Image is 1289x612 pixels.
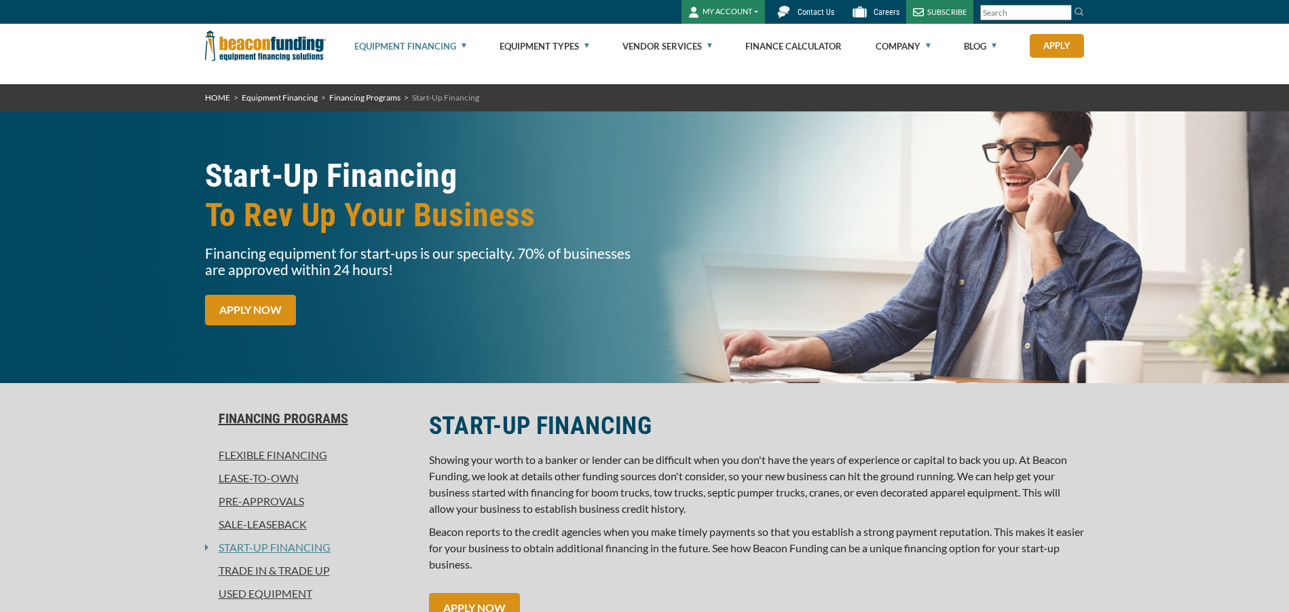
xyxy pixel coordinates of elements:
[205,493,413,509] a: Pre-approvals
[798,7,834,17] span: Contact Us
[412,92,479,103] span: Start-Up Financing
[205,245,637,278] p: Financing equipment for start-ups is our specialty. 70% of businesses are approved within 24 hours!
[205,410,413,427] a: Financing Programs
[1058,7,1068,18] a: Clear search text
[205,156,637,235] h1: Start-Up Financing
[205,586,413,602] a: Used Equipment
[429,525,1084,571] span: Beacon reports to the credit agencies when you make timely payments so that you establish a stron...
[205,196,637,235] span: To Rev Up Your Business
[622,24,712,68] a: Vendor Services
[205,516,413,533] a: Sale-Leaseback
[205,447,413,463] a: Flexible Financing
[205,470,413,486] a: Lease-To-Own
[964,24,996,68] a: Blog
[500,24,589,68] a: Equipment Types
[745,24,842,68] a: Finance Calculator
[1074,6,1085,17] img: Search
[429,410,1085,442] h2: START-UP FINANCING
[329,92,400,103] a: Financing Programs
[242,92,318,103] a: Equipment Financing
[205,92,230,103] a: HOME
[354,24,466,68] a: Equipment Financing
[429,453,1067,515] span: Showing your worth to a banker or lender can be difficult when you don't have the years of experi...
[208,539,331,556] a: Start-Up Financing
[205,24,326,68] img: Beacon Funding Corporation logo
[876,24,931,68] a: Company
[874,7,899,17] span: Careers
[205,295,296,325] a: APPLY NOW
[205,562,413,579] a: Trade In & Trade Up
[980,5,1072,20] input: Search
[1030,34,1084,58] a: Apply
